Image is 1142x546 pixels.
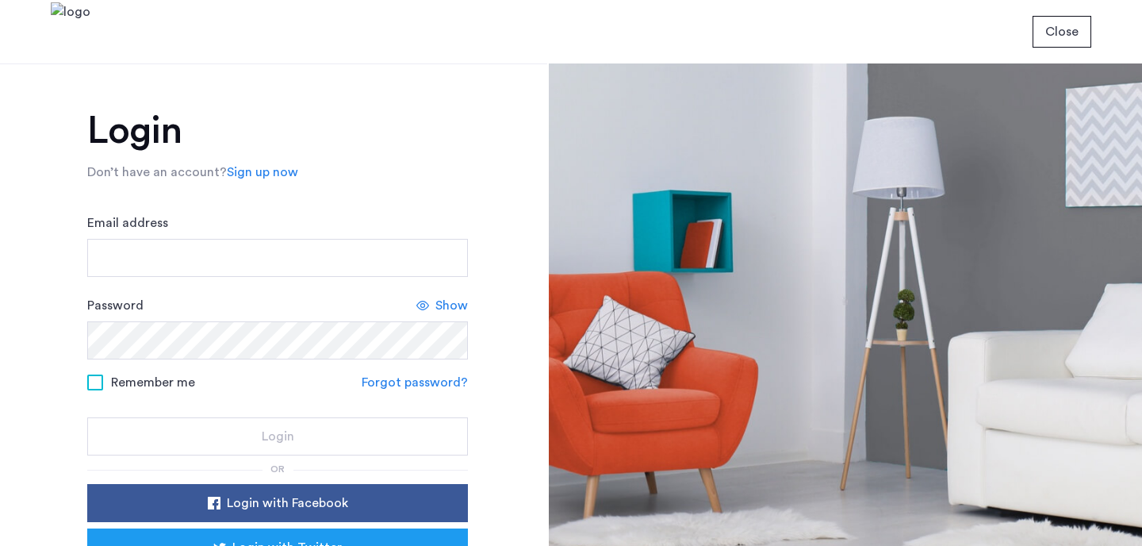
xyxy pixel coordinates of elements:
[111,373,195,392] span: Remember me
[227,494,348,513] span: Login with Facebook
[1033,16,1091,48] button: button
[87,296,144,315] label: Password
[87,166,227,179] span: Don’t have an account?
[87,484,468,522] button: button
[435,296,468,315] span: Show
[87,417,468,456] button: button
[1045,22,1079,41] span: Close
[227,163,298,182] a: Sign up now
[51,2,90,62] img: logo
[87,213,168,233] label: Email address
[270,464,285,474] span: or
[87,112,468,150] h1: Login
[362,373,468,392] a: Forgot password?
[262,427,294,446] span: Login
